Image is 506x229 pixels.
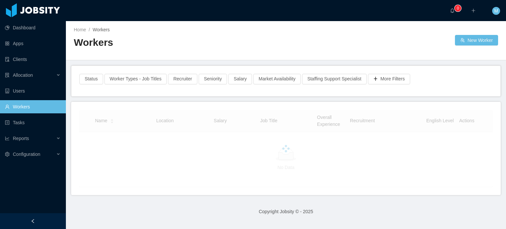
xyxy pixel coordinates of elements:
a: icon: pie-chartDashboard [5,21,61,34]
span: Workers [93,27,110,32]
span: M [494,7,498,15]
button: Status [79,74,103,84]
sup: 0 [455,5,461,12]
i: icon: plus [471,8,476,13]
button: Market Availability [253,74,301,84]
button: Staffing Support Specialist [302,74,367,84]
span: Reports [13,136,29,141]
footer: Copyright Jobsity © - 2025 [66,200,506,223]
i: icon: bell [450,8,455,13]
span: Allocation [13,72,33,78]
i: icon: solution [5,73,10,77]
button: icon: plusMore Filters [368,74,410,84]
button: Worker Types - Job Titles [104,74,167,84]
h2: Workers [74,36,286,49]
a: icon: profileTasks [5,116,61,129]
i: icon: setting [5,152,10,157]
button: Recruiter [168,74,197,84]
a: Home [74,27,86,32]
i: icon: line-chart [5,136,10,141]
button: Seniority [199,74,227,84]
span: Configuration [13,152,40,157]
a: icon: auditClients [5,53,61,66]
button: Salary [228,74,252,84]
a: icon: robotUsers [5,84,61,98]
span: / [89,27,90,32]
a: icon: userWorkers [5,100,61,113]
button: icon: usergroup-addNew Worker [455,35,498,45]
a: icon: appstoreApps [5,37,61,50]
